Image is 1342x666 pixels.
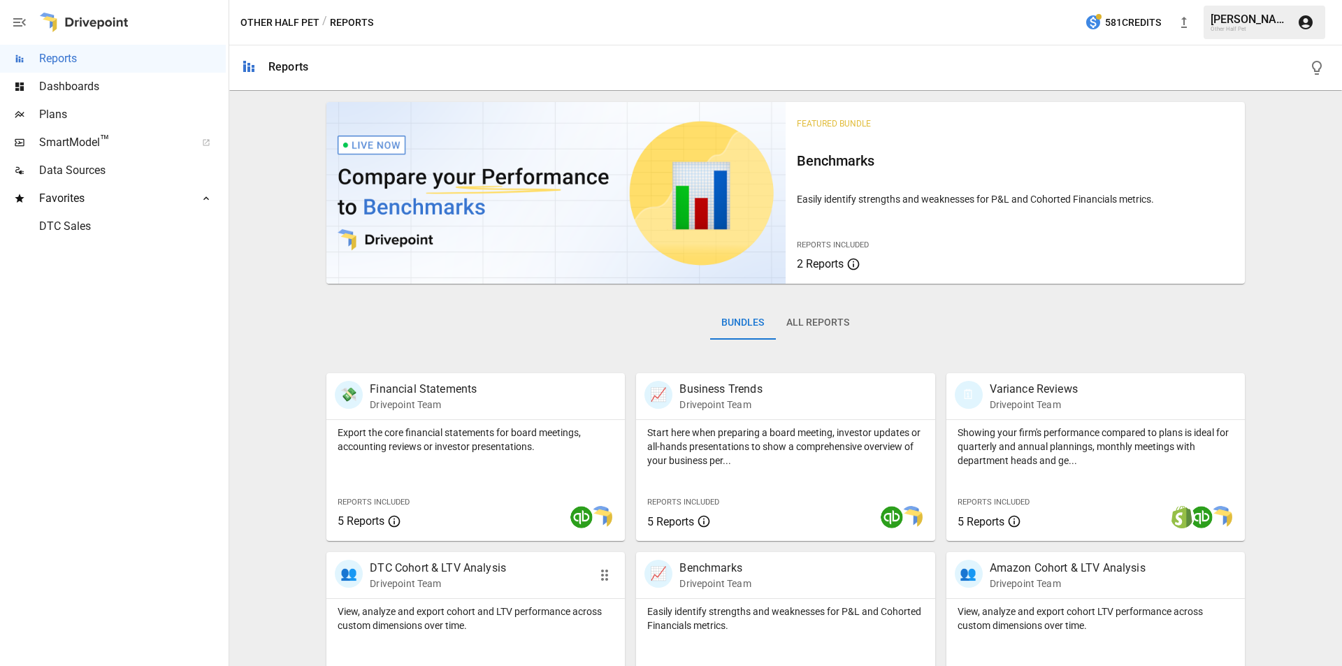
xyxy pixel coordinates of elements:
p: Export the core financial statements for board meetings, accounting reviews or investor presentat... [338,426,614,454]
div: Reports [268,60,308,73]
h6: Benchmarks [797,150,1234,172]
div: 🗓 [955,381,983,409]
p: DTC Cohort & LTV Analysis [370,560,506,577]
img: smart model [900,506,923,528]
p: Easily identify strengths and weaknesses for P&L and Cohorted Financials metrics. [797,192,1234,206]
p: View, analyze and export cohort LTV performance across custom dimensions over time. [958,605,1234,632]
button: Bundles [710,306,775,340]
p: Financial Statements [370,381,477,398]
span: Plans [39,106,226,123]
span: Favorites [39,190,187,207]
span: DTC Sales [39,218,226,235]
div: 📈 [644,381,672,409]
div: 📈 [644,560,672,588]
p: Drivepoint Team [990,398,1078,412]
img: smart model [590,506,612,528]
p: Easily identify strengths and weaknesses for P&L and Cohorted Financials metrics. [647,605,923,632]
button: All Reports [775,306,860,340]
img: quickbooks [881,506,903,528]
div: 👥 [335,560,363,588]
p: Amazon Cohort & LTV Analysis [990,560,1146,577]
div: Other Half Pet [1211,26,1289,32]
img: quickbooks [1190,506,1213,528]
span: Data Sources [39,162,226,179]
p: Drivepoint Team [370,398,477,412]
span: Dashboards [39,78,226,95]
div: 👥 [955,560,983,588]
span: Reports [39,50,226,67]
p: Drivepoint Team [679,577,751,591]
img: quickbooks [570,506,593,528]
span: ™ [100,132,110,150]
span: Featured Bundle [797,119,871,129]
button: New version available, click to update! [1170,8,1198,36]
div: [PERSON_NAME] [1211,13,1289,26]
span: SmartModel [39,134,187,151]
p: Start here when preparing a board meeting, investor updates or all-hands presentations to show a ... [647,426,923,468]
div: 💸 [335,381,363,409]
button: 581Credits [1079,10,1167,36]
img: smart model [1210,506,1232,528]
p: Benchmarks [679,560,751,577]
span: 5 Reports [958,515,1004,528]
p: Showing your firm's performance compared to plans is ideal for quarterly and annual plannings, mo... [958,426,1234,468]
p: Variance Reviews [990,381,1078,398]
span: Reports Included [647,498,719,507]
span: Reports Included [797,240,869,249]
span: Reports Included [958,498,1030,507]
span: 2 Reports [797,257,844,270]
p: Business Trends [679,381,762,398]
img: video thumbnail [326,102,786,284]
p: View, analyze and export cohort and LTV performance across custom dimensions over time. [338,605,614,632]
span: 581 Credits [1105,14,1161,31]
div: / [322,14,327,31]
p: Drivepoint Team [679,398,762,412]
p: Drivepoint Team [990,577,1146,591]
span: Reports Included [338,498,410,507]
span: 5 Reports [647,515,694,528]
span: 5 Reports [338,514,384,528]
p: Drivepoint Team [370,577,506,591]
img: shopify [1171,506,1193,528]
button: Other Half Pet [240,14,319,31]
